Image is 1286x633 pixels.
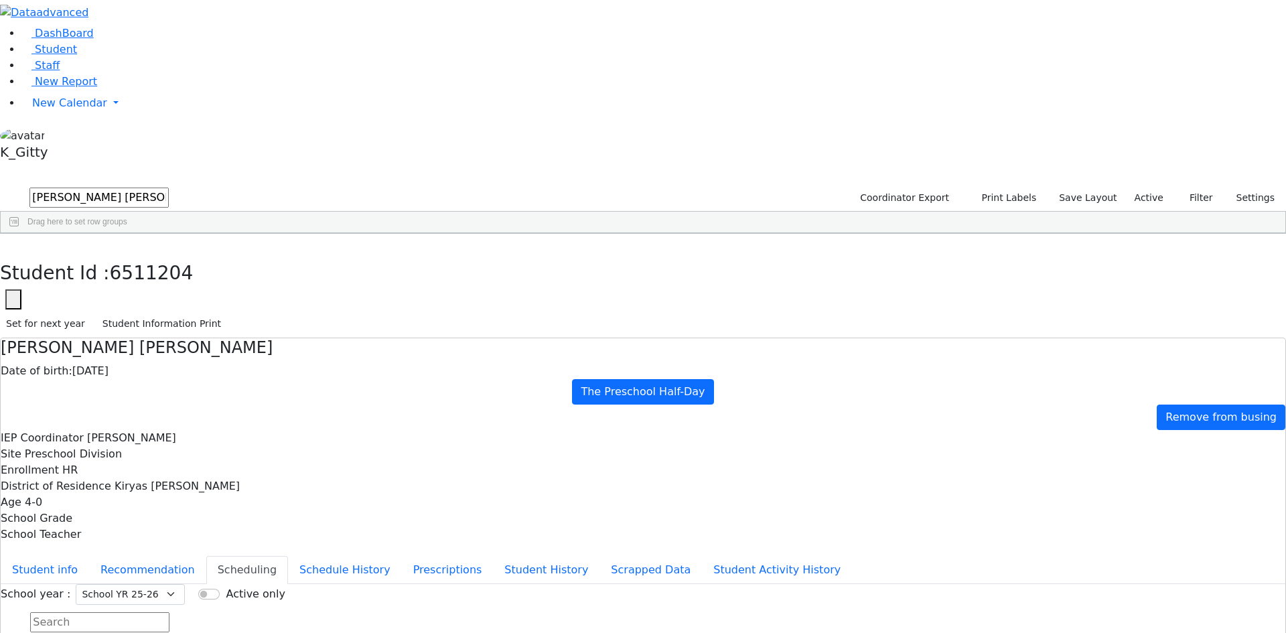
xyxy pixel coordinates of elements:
[62,464,78,476] span: HR
[89,556,206,584] button: Recommendation
[1,556,89,584] button: Student info
[21,27,94,40] a: DashBoard
[493,556,599,584] button: Student History
[1053,188,1123,208] button: Save Layout
[851,188,955,208] button: Coordinator Export
[115,480,240,492] span: Kiryas [PERSON_NAME]
[21,43,77,56] a: Student
[110,262,194,284] span: 6511204
[402,556,494,584] button: Prescriptions
[702,556,852,584] button: Student Activity History
[1165,411,1277,423] span: Remove from busing
[599,556,702,584] button: Scrapped Data
[25,496,42,508] span: 4-0
[1172,188,1219,208] button: Filter
[1,363,72,379] label: Date of birth:
[25,447,122,460] span: Preschool Division
[1,586,70,602] label: School year :
[32,96,107,109] span: New Calendar
[1,462,59,478] label: Enrollment
[35,43,77,56] span: Student
[1,338,1285,358] h4: [PERSON_NAME] [PERSON_NAME]
[21,75,97,88] a: New Report
[226,586,285,602] label: Active only
[206,556,288,584] button: Scheduling
[1,446,21,462] label: Site
[1219,188,1281,208] button: Settings
[1,494,21,510] label: Age
[966,188,1042,208] button: Print Labels
[288,556,402,584] button: Schedule History
[27,217,127,226] span: Drag here to set row groups
[21,90,1286,117] a: New Calendar
[21,59,60,72] a: Staff
[35,27,94,40] span: DashBoard
[1,478,111,494] label: District of Residence
[35,75,97,88] span: New Report
[30,612,169,632] input: Search
[1,526,81,543] label: School Teacher
[1,510,72,526] label: School Grade
[1,363,1285,379] div: [DATE]
[29,188,169,208] input: Search
[572,379,713,405] a: The Preschool Half-Day
[1129,188,1169,208] label: Active
[96,313,227,334] button: Student Information Print
[87,431,176,444] span: [PERSON_NAME]
[35,59,60,72] span: Staff
[1,430,84,446] label: IEP Coordinator
[1157,405,1285,430] a: Remove from busing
